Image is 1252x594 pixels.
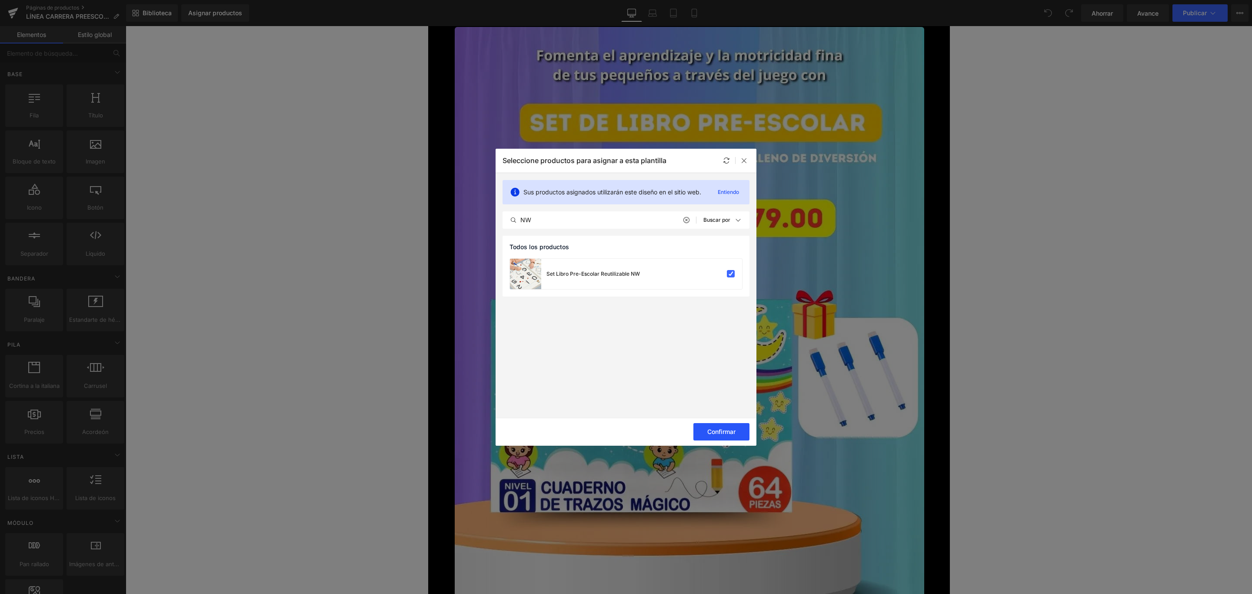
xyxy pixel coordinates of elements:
[503,215,696,225] input: Buscar productos
[546,270,640,277] font: Set Libro Pre-Escolar Reutilizable NW
[509,243,569,250] font: Todos los productos
[703,217,730,223] font: Buscar por
[693,423,749,440] button: Confirmar
[707,428,736,435] font: Confirmar
[523,188,701,196] font: Sus productos asignados utilizarán este diseño en el sitio web.
[503,156,666,165] font: Seleccione productos para asignar a esta plantilla
[510,259,541,289] a: imagen del producto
